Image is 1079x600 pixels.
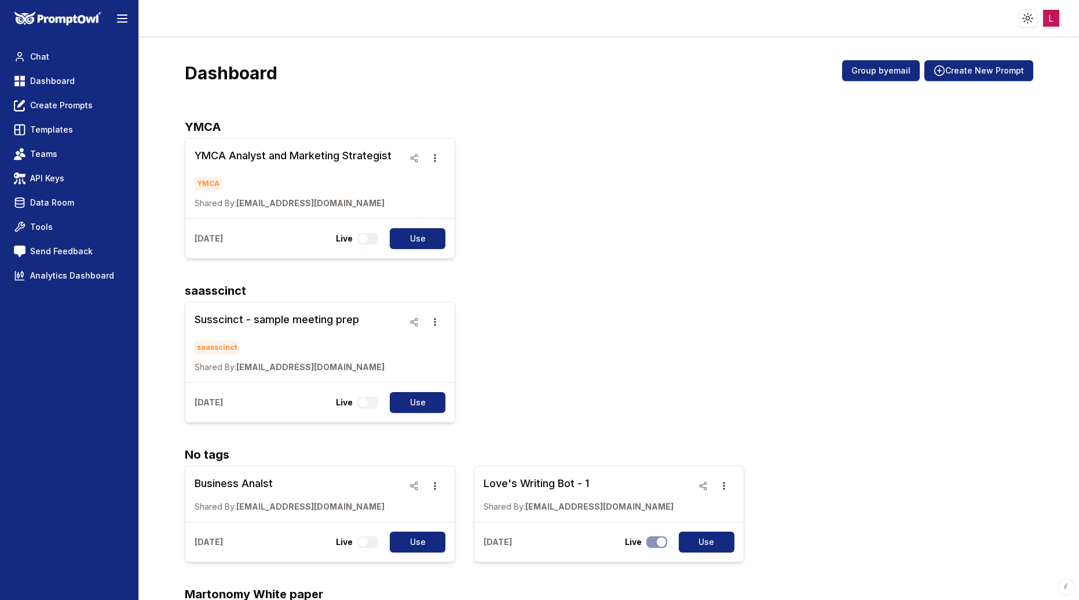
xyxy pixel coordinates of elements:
[842,60,920,81] button: Group byemail
[30,197,74,208] span: Data Room
[195,312,385,373] a: Susscinct - sample meeting prepsaasscinctShared By:[EMAIL_ADDRESS][DOMAIN_NAME]
[30,173,64,184] span: API Keys
[9,119,129,140] a: Templates
[9,192,129,213] a: Data Room
[383,532,445,553] a: Use
[195,148,392,209] a: YMCA Analyst and Marketing StrategistYMCAShared By:[EMAIL_ADDRESS][DOMAIN_NAME]
[195,233,223,244] p: [DATE]
[195,148,392,164] h3: YMCA Analyst and Marketing Strategist
[484,475,674,513] a: Love's Writing Bot - 1Shared By:[EMAIL_ADDRESS][DOMAIN_NAME]
[185,63,277,83] h3: Dashboard
[195,197,392,209] p: [EMAIL_ADDRESS][DOMAIN_NAME]
[390,532,445,553] button: Use
[195,177,222,191] span: YMCA
[336,397,353,408] p: Live
[484,502,525,511] span: Shared By:
[9,71,129,92] a: Dashboard
[336,536,353,548] p: Live
[195,475,385,513] a: Business AnalstShared By:[EMAIL_ADDRESS][DOMAIN_NAME]
[390,392,445,413] button: Use
[383,228,445,249] a: Use
[185,282,1033,299] h2: saasscinct
[195,502,236,511] span: Shared By:
[9,168,129,189] a: API Keys
[30,75,75,87] span: Dashboard
[484,536,512,548] p: [DATE]
[672,532,734,553] a: Use
[9,95,129,116] a: Create Prompts
[30,148,57,160] span: Teams
[30,221,53,233] span: Tools
[14,246,25,257] img: feedback
[30,51,49,63] span: Chat
[9,241,129,262] a: Send Feedback
[195,361,385,373] p: [EMAIL_ADDRESS][DOMAIN_NAME]
[390,228,445,249] button: Use
[30,124,73,136] span: Templates
[185,446,1033,463] h2: No tags
[9,265,129,286] a: Analytics Dashboard
[195,501,385,513] p: [EMAIL_ADDRESS][DOMAIN_NAME]
[195,475,385,492] h3: Business Analst
[195,397,223,408] p: [DATE]
[484,501,674,513] p: [EMAIL_ADDRESS][DOMAIN_NAME]
[14,12,101,26] img: PromptOwl
[625,536,642,548] p: Live
[9,217,129,237] a: Tools
[30,270,114,281] span: Analytics Dashboard
[9,46,129,67] a: Chat
[30,100,93,111] span: Create Prompts
[679,532,734,553] button: Use
[195,312,385,328] h3: Susscinct - sample meeting prep
[195,198,236,208] span: Shared By:
[336,233,353,244] p: Live
[383,392,445,413] a: Use
[30,246,93,257] span: Send Feedback
[1043,10,1060,27] img: ACg8ocKEW1_c74PS4-k-Exg4S6iItIwpShmhD3iyM5N_KlX8Xjd3lg=s96-c
[484,475,674,492] h3: Love's Writing Bot - 1
[195,536,223,548] p: [DATE]
[924,60,1033,81] button: Create New Prompt
[9,144,129,164] a: Teams
[195,341,239,354] span: saasscinct
[195,362,236,372] span: Shared By:
[185,118,1033,136] h2: YMCA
